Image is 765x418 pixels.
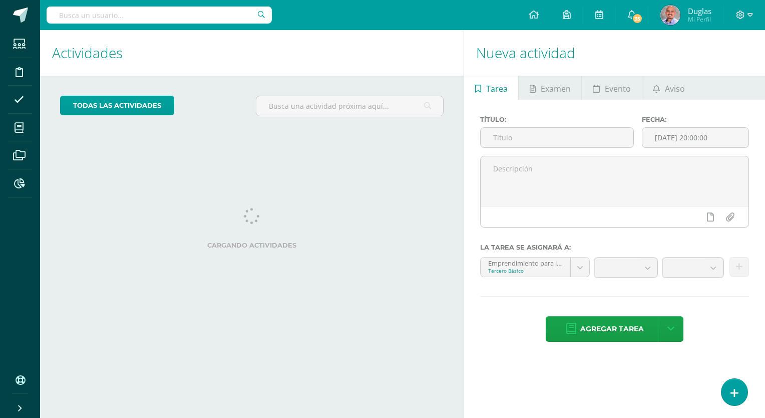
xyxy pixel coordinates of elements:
a: Tarea [464,76,518,100]
input: Busca un usuario... [47,7,272,24]
span: Aviso [665,77,685,101]
span: 35 [632,13,643,24]
h1: Actividades [52,30,452,76]
label: Título: [480,116,634,123]
span: Examen [541,77,571,101]
a: Evento [582,76,641,100]
div: Emprendimiento para la Productividad y Robótica 'A' [488,258,563,267]
img: 303f0dfdc36eeea024f29b2ae9d0f183.png [660,5,680,25]
span: Mi Perfil [688,15,711,24]
input: Título [481,128,633,147]
span: Agregar tarea [580,317,644,341]
a: Aviso [642,76,696,100]
span: Evento [605,77,631,101]
div: Tercero Básico [488,267,563,274]
input: Fecha de entrega [642,128,748,147]
a: Examen [519,76,581,100]
label: Fecha: [642,116,749,123]
input: Busca una actividad próxima aquí... [256,96,443,116]
label: La tarea se asignará a: [480,244,749,251]
h1: Nueva actividad [476,30,753,76]
a: Emprendimiento para la Productividad y Robótica 'A'Tercero Básico [481,258,589,277]
span: Duglas [688,6,711,16]
span: Tarea [486,77,508,101]
a: todas las Actividades [60,96,174,115]
label: Cargando actividades [60,242,444,249]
